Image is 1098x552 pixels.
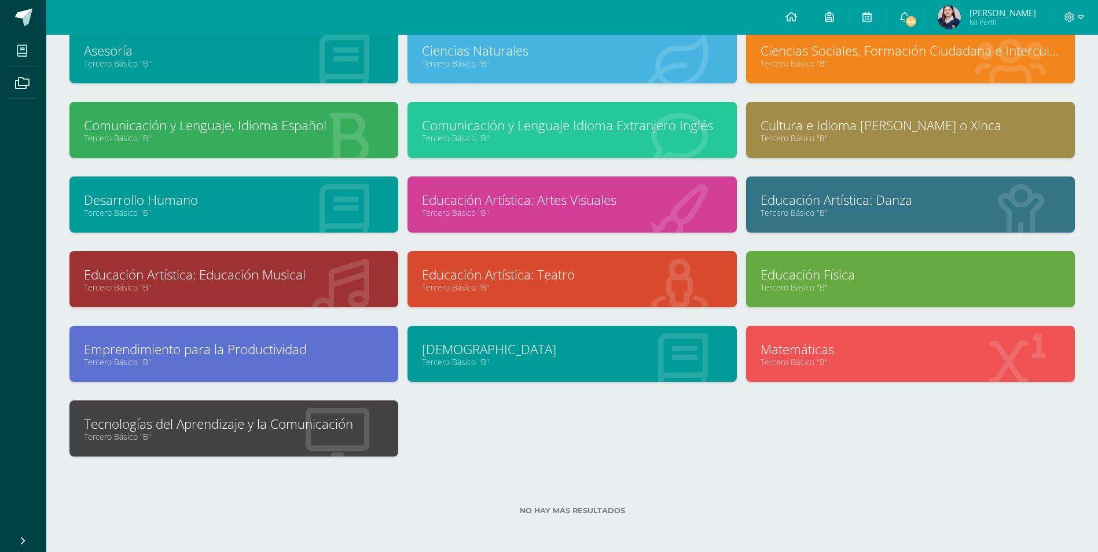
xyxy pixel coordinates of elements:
a: Ciencias Naturales [422,42,722,60]
a: Tercero Básico "B" [422,207,722,218]
label: No hay más resultados [69,506,1075,515]
a: Asesoría [84,42,384,60]
a: Tercero Básico "B" [761,282,1060,293]
a: Tercero Básico "B" [422,356,722,367]
a: Emprendimiento para la Productividad [84,340,384,358]
span: 44 [905,15,917,28]
a: Tercero Básico "B" [84,58,384,69]
a: Tercero Básico "B" [422,133,722,143]
a: Tercero Básico "B" [84,282,384,293]
a: Tercero Básico "B" [761,207,1060,218]
a: [DEMOGRAPHIC_DATA] [422,340,722,358]
a: Educación Artística: Teatro [422,266,722,284]
a: Ciencias Sociales, Formación Ciudadana e Interculturalidad [761,42,1060,60]
a: Tercero Básico "B" [761,356,1060,367]
a: Comunicación y Lenguaje Idioma Extranjero Inglés [422,116,722,134]
span: [PERSON_NAME] [970,7,1036,19]
a: Educación Física [761,266,1060,284]
a: Tercero Básico "B" [761,58,1060,69]
a: Tercero Básico "B" [422,282,722,293]
img: f7aecfcfde059f7fbad2d2f8caa671e1.png [938,6,961,29]
a: Tercero Básico "B" [84,133,384,143]
a: Comunicación y Lenguaje, Idioma Español [84,116,384,134]
a: Matemáticas [761,340,1060,358]
a: Tercero Básico "B" [84,431,384,442]
a: Tercero Básico "B" [84,207,384,218]
a: Desarrollo Humano [84,191,384,209]
a: Educación Artística: Danza [761,191,1060,209]
a: Tercero Básico "B" [422,58,722,69]
a: Educación Artística: Educación Musical [84,266,384,284]
a: Tercero Básico "B" [84,356,384,367]
a: Tercero Básico "B" [761,133,1060,143]
a: Educación Artística: Artes Visuales [422,191,722,209]
span: Mi Perfil [970,17,1036,27]
a: Cultura e Idioma [PERSON_NAME] o Xinca [761,116,1060,134]
a: Tecnologías del Aprendizaje y la Comunicación [84,415,384,433]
